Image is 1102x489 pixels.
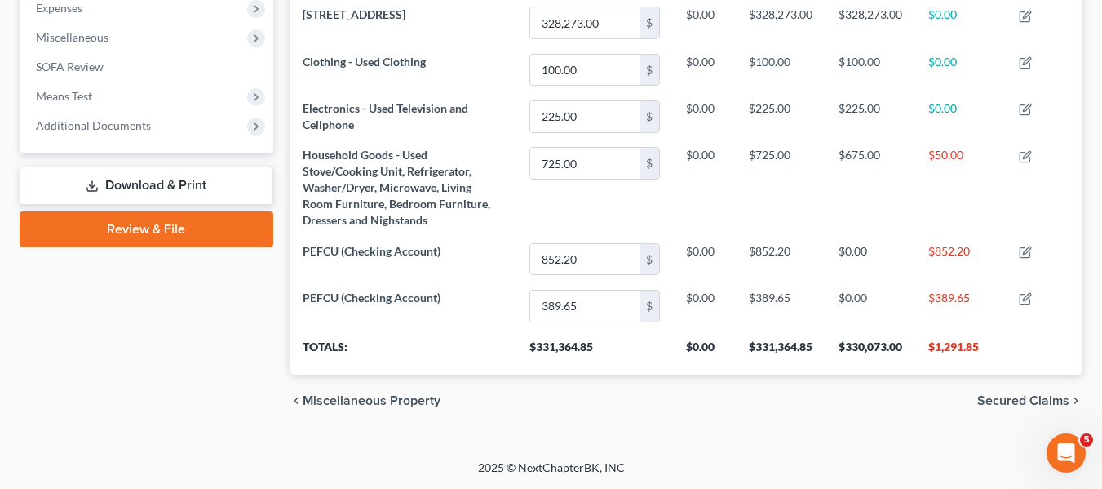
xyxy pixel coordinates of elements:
[20,211,273,247] a: Review & File
[640,7,659,38] div: $
[640,244,659,275] div: $
[673,93,736,140] td: $0.00
[825,236,915,282] td: $0.00
[673,282,736,329] td: $0.00
[516,329,673,375] th: $331,364.85
[915,236,1006,282] td: $852.20
[36,30,108,44] span: Miscellaneous
[303,7,405,21] span: [STREET_ADDRESS]
[915,47,1006,93] td: $0.00
[303,101,468,131] span: Electronics - Used Television and Cellphone
[23,52,273,82] a: SOFA Review
[825,329,915,375] th: $330,073.00
[736,93,825,140] td: $225.00
[825,93,915,140] td: $225.00
[530,7,640,38] input: 0.00
[290,394,440,407] button: chevron_left Miscellaneous Property
[303,148,490,227] span: Household Goods - Used Stove/Cooking Unit, Refrigerator, Washer/Dryer, Microwave, Living Room Fur...
[673,140,736,236] td: $0.00
[1069,394,1082,407] i: chevron_right
[303,244,440,258] span: PEFCU (Checking Account)
[36,118,151,132] span: Additional Documents
[530,101,640,132] input: 0.00
[977,394,1082,407] button: Secured Claims chevron_right
[640,148,659,179] div: $
[736,236,825,282] td: $852.20
[977,394,1069,407] span: Secured Claims
[736,47,825,93] td: $100.00
[86,460,1016,489] div: 2025 © NextChapterBK, INC
[36,60,104,73] span: SOFA Review
[915,329,1006,375] th: $1,291.85
[825,140,915,236] td: $675.00
[36,89,92,103] span: Means Test
[1047,433,1086,473] iframe: Intercom live chat
[825,282,915,329] td: $0.00
[290,329,516,375] th: Totals:
[303,291,440,305] span: PEFCU (Checking Account)
[1080,433,1093,447] span: 5
[915,140,1006,236] td: $50.00
[20,167,273,205] a: Download & Print
[915,282,1006,329] td: $389.65
[303,394,440,407] span: Miscellaneous Property
[825,47,915,93] td: $100.00
[736,282,825,329] td: $389.65
[530,244,640,275] input: 0.00
[530,55,640,86] input: 0.00
[303,55,426,69] span: Clothing - Used Clothing
[915,93,1006,140] td: $0.00
[736,329,825,375] th: $331,364.85
[530,291,640,322] input: 0.00
[736,140,825,236] td: $725.00
[290,394,303,407] i: chevron_left
[640,101,659,132] div: $
[36,1,82,15] span: Expenses
[673,236,736,282] td: $0.00
[640,291,659,322] div: $
[640,55,659,86] div: $
[530,148,640,179] input: 0.00
[673,47,736,93] td: $0.00
[673,329,736,375] th: $0.00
